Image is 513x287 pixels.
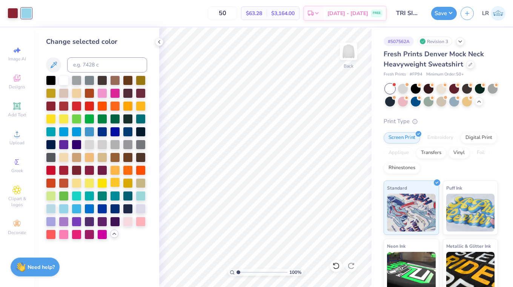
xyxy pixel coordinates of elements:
[448,147,470,159] div: Vinyl
[46,37,147,47] div: Change selected color
[384,147,414,159] div: Applique
[426,71,464,78] span: Minimum Order: 50 +
[341,44,356,59] img: Back
[410,71,422,78] span: # FP94
[8,230,26,236] span: Decorate
[9,140,25,146] span: Upload
[446,242,491,250] span: Metallic & Glitter Ink
[8,56,26,62] span: Image AI
[289,269,301,276] span: 100 %
[418,37,452,46] div: Revision 3
[482,6,505,21] a: LR
[208,6,237,20] input: – –
[384,162,420,174] div: Rhinestones
[416,147,446,159] div: Transfers
[390,6,427,21] input: Untitled Design
[11,168,23,174] span: Greek
[4,196,30,208] span: Clipart & logos
[271,9,295,17] span: $3,164.00
[482,9,489,18] span: LR
[344,63,353,69] div: Back
[384,71,406,78] span: Fresh Prints
[422,132,458,143] div: Embroidery
[28,264,55,271] strong: Need help?
[246,9,262,17] span: $63.28
[461,132,497,143] div: Digital Print
[384,37,414,46] div: # 507562A
[9,84,25,90] span: Designs
[491,6,505,21] img: Leah Reichert
[373,11,381,16] span: FREE
[327,9,368,17] span: [DATE] - [DATE]
[387,184,407,192] span: Standard
[387,194,436,231] img: Standard
[387,242,405,250] span: Neon Ink
[67,57,147,73] input: e.g. 7428 c
[446,194,495,231] img: Puff Ink
[446,184,462,192] span: Puff Ink
[472,147,490,159] div: Foil
[384,117,498,126] div: Print Type
[384,132,420,143] div: Screen Print
[431,7,457,20] button: Save
[384,49,484,69] span: Fresh Prints Denver Mock Neck Heavyweight Sweatshirt
[8,112,26,118] span: Add Text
